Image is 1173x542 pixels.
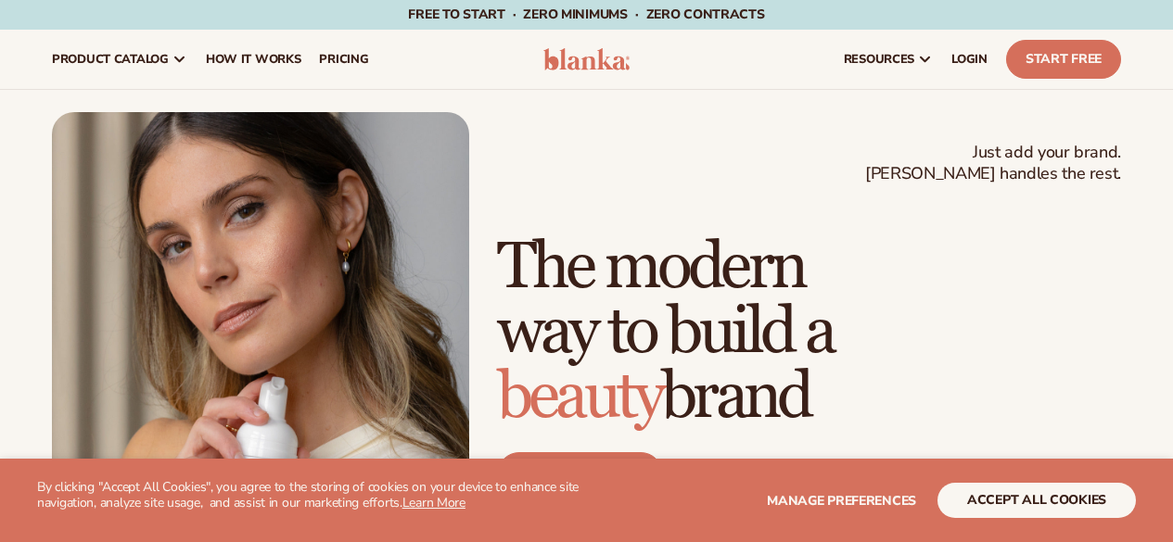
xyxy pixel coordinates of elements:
a: product catalog [43,30,197,89]
p: By clicking "Accept All Cookies", you agree to the storing of cookies on your device to enhance s... [37,480,587,511]
span: resources [844,52,914,67]
a: pricing [310,30,377,89]
a: Learn More [402,494,465,511]
span: product catalog [52,52,169,67]
button: accept all cookies [937,483,1136,518]
span: beauty [497,358,661,436]
button: Manage preferences [767,483,916,518]
a: How It Works [197,30,311,89]
span: Free to start · ZERO minimums · ZERO contracts [408,6,764,23]
span: Just add your brand. [PERSON_NAME] handles the rest. [865,142,1121,185]
a: Start Free [1006,40,1121,79]
span: LOGIN [951,52,988,67]
span: pricing [319,52,368,67]
a: resources [835,30,942,89]
span: Manage preferences [767,492,916,510]
a: Start free [497,452,663,497]
span: How It Works [206,52,301,67]
a: LOGIN [942,30,997,89]
img: logo [543,48,631,70]
h1: The modern way to build a brand [497,235,1121,430]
